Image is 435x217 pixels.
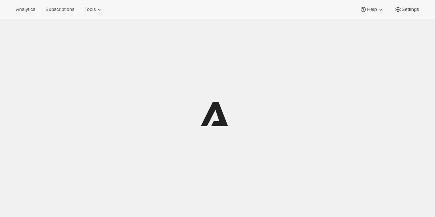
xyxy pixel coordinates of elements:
[367,7,377,12] span: Help
[12,4,40,15] button: Analytics
[16,7,35,12] span: Analytics
[84,7,96,12] span: Tools
[45,7,74,12] span: Subscriptions
[390,4,423,15] button: Settings
[41,4,79,15] button: Subscriptions
[80,4,107,15] button: Tools
[402,7,419,12] span: Settings
[355,4,388,15] button: Help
